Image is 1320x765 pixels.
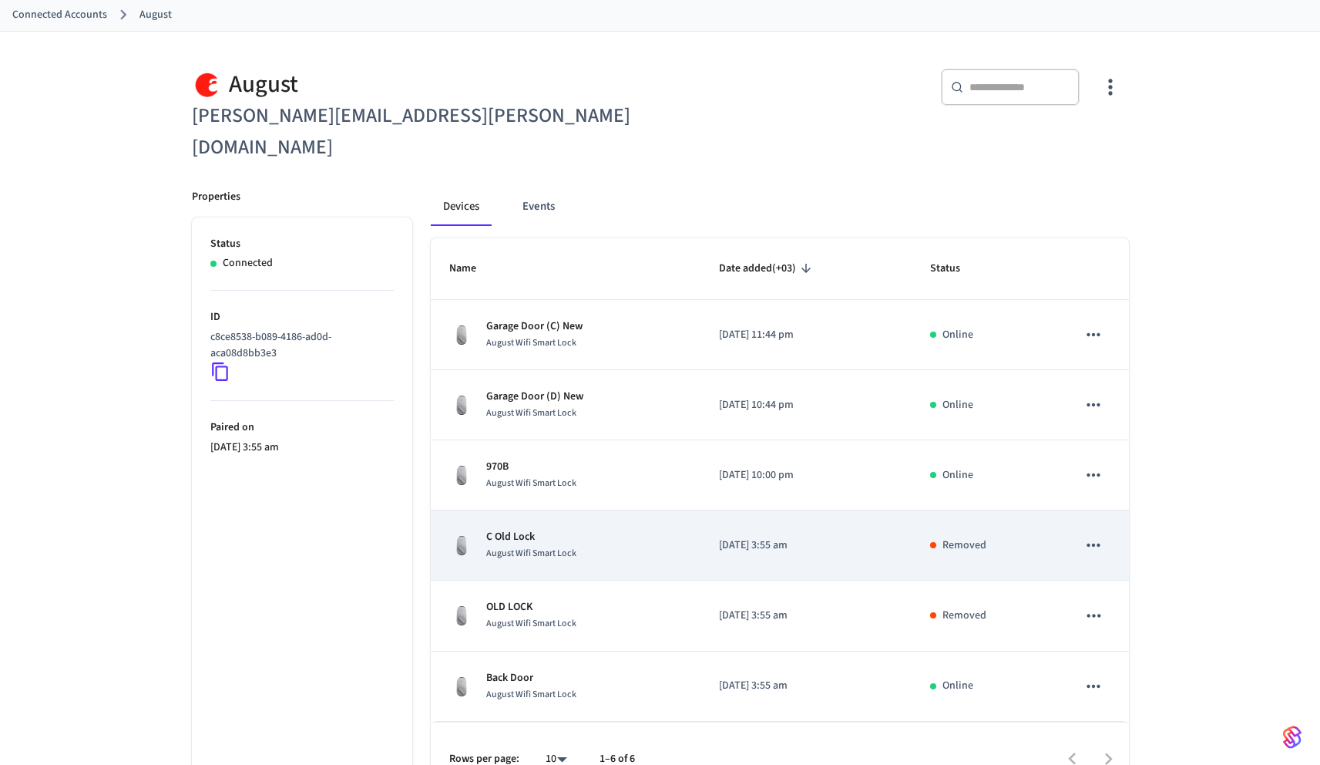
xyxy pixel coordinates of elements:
[192,189,240,205] p: Properties
[486,529,576,545] p: C Old Lock
[486,617,576,630] span: August Wifi Smart Lock
[510,189,567,226] button: Events
[942,327,973,343] p: Online
[223,255,273,271] p: Connected
[449,322,474,347] img: August Wifi Smart Lock 3rd Gen, Silver, Front
[942,608,986,624] p: Removed
[942,538,986,554] p: Removed
[930,257,980,281] span: Status
[719,678,894,694] p: [DATE] 3:55 am
[449,603,474,628] img: August Wifi Smart Lock 3rd Gen, Silver, Front
[449,257,496,281] span: Name
[486,336,576,349] span: August Wifi Smart Lock
[486,547,576,560] span: August Wifi Smart Lock
[486,389,583,405] p: Garage Door (D) New
[431,189,492,226] button: Devices
[449,533,474,558] img: August Wifi Smart Lock 3rd Gen, Silver, Front
[486,688,576,701] span: August Wifi Smart Lock
[719,608,894,624] p: [DATE] 3:55 am
[486,599,576,615] p: OLD LOCK
[486,406,576,420] span: August Wifi Smart Lock
[486,670,576,686] p: Back Door
[210,309,394,325] p: ID
[486,459,576,475] p: 970B
[486,477,576,490] span: August Wifi Smart Lock
[192,69,223,100] img: August Logo, Square
[192,69,651,100] div: August
[449,463,474,487] img: August Wifi Smart Lock 3rd Gen, Silver, Front
[192,100,651,163] h6: [PERSON_NAME][EMAIL_ADDRESS][PERSON_NAME][DOMAIN_NAME]
[210,420,394,436] p: Paired on
[942,397,973,413] p: Online
[431,189,1129,226] div: connected account tabs
[210,440,394,456] p: [DATE] 3:55 am
[1283,725,1302,750] img: SeamLogoGradient.69752ec5.svg
[449,393,474,417] img: August Wifi Smart Lock 3rd Gen, Silver, Front
[719,467,894,484] p: [DATE] 10:00 pm
[719,397,894,413] p: [DATE] 10:44 pm
[210,329,388,362] p: c8ce8538-b089-4186-ad0d-aca08d8bb3e3
[139,7,172,23] a: August
[719,538,894,554] p: [DATE] 3:55 am
[486,318,583,335] p: Garage Door (C) New
[942,467,973,484] p: Online
[210,236,394,252] p: Status
[719,257,816,281] span: Date added(+03)
[719,327,894,343] p: [DATE] 11:44 pm
[449,674,474,699] img: August Wifi Smart Lock 3rd Gen, Silver, Front
[431,238,1129,722] table: sticky table
[12,7,107,23] a: Connected Accounts
[942,678,973,694] p: Online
